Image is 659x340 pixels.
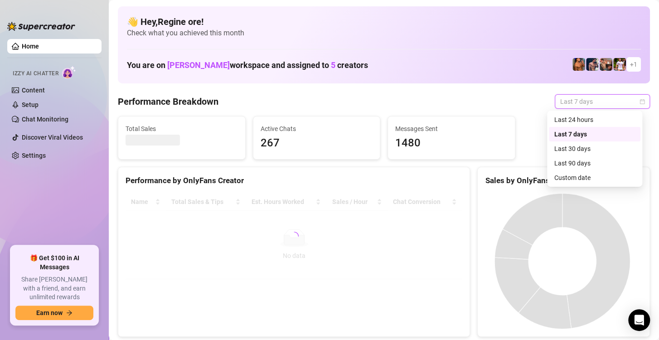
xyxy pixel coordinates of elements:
[7,22,75,31] img: logo-BBDzfeDw.svg
[554,144,635,154] div: Last 30 days
[261,124,373,134] span: Active Chats
[572,58,585,71] img: JG
[167,60,230,70] span: [PERSON_NAME]
[126,124,238,134] span: Total Sales
[62,66,76,79] img: AI Chatter
[331,60,335,70] span: 5
[549,127,640,141] div: Last 7 days
[554,129,635,139] div: Last 7 days
[127,28,641,38] span: Check what you achieved this month
[118,95,218,108] h4: Performance Breakdown
[554,158,635,168] div: Last 90 days
[22,87,45,94] a: Content
[549,112,640,127] div: Last 24 hours
[600,58,612,71] img: Osvaldo
[36,309,63,316] span: Earn now
[15,306,93,320] button: Earn nowarrow-right
[15,254,93,272] span: 🎁 Get $100 in AI Messages
[126,175,462,187] div: Performance by OnlyFans Creator
[554,115,635,125] div: Last 24 hours
[15,275,93,302] span: Share [PERSON_NAME] with a friend, and earn unlimited rewards
[395,124,508,134] span: Messages Sent
[127,60,368,70] h1: You are on workspace and assigned to creators
[554,173,635,183] div: Custom date
[485,175,642,187] div: Sales by OnlyFans Creator
[549,141,640,156] div: Last 30 days
[613,58,626,71] img: Hector
[22,43,39,50] a: Home
[22,134,83,141] a: Discover Viral Videos
[66,310,73,316] span: arrow-right
[640,99,645,104] span: calendar
[549,156,640,170] div: Last 90 days
[22,152,46,159] a: Settings
[127,15,641,28] h4: 👋 Hey, Regine ore !
[22,101,39,108] a: Setup
[289,231,300,242] span: loading
[261,135,373,152] span: 267
[549,170,640,185] div: Custom date
[22,116,68,123] a: Chat Monitoring
[628,309,650,331] div: Open Intercom Messenger
[395,135,508,152] span: 1480
[13,69,58,78] span: Izzy AI Chatter
[586,58,599,71] img: Axel
[630,59,637,69] span: + 1
[560,95,644,108] span: Last 7 days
